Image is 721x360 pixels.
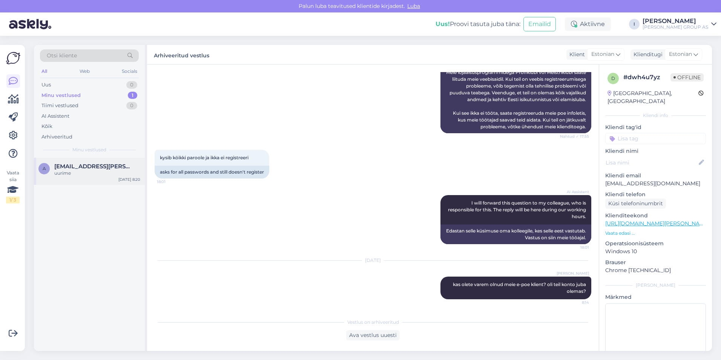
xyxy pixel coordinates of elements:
[605,230,706,237] p: Vaata edasi ...
[605,191,706,198] p: Kliendi telefon
[557,271,589,276] span: [PERSON_NAME]
[643,24,708,30] div: [PERSON_NAME] GROUP AS
[78,66,91,76] div: Web
[40,66,49,76] div: All
[155,166,269,178] div: asks for all passwords and still doesn't register
[561,189,589,195] span: AI Assistent
[561,245,589,250] span: 18:01
[6,169,20,203] div: Vaata siia
[405,3,422,9] span: Luba
[54,170,140,177] div: uurime
[605,133,706,144] input: Lisa tag
[6,197,20,203] div: 1 / 3
[436,20,520,29] div: Proovi tasuta juba täna:
[630,51,663,58] div: Klienditugi
[43,166,46,171] span: A
[41,112,69,120] div: AI Assistent
[629,19,640,29] div: I
[41,92,81,99] div: Minu vestlused
[605,258,706,266] p: Brauser
[436,20,450,28] b: Uus!
[566,51,585,58] div: Klient
[448,200,587,219] span: I will forward this question to my colleague, who is responsible for this. The reply will be here...
[643,18,708,24] div: [PERSON_NAME]
[605,198,666,209] div: Küsi telefoninumbrit
[606,158,697,167] input: Lisa nimi
[72,146,106,153] span: Minu vestlused
[605,123,706,131] p: Kliendi tag'id
[565,17,611,31] div: Aktiivne
[605,282,706,289] div: [PERSON_NAME]
[643,18,716,30] a: [PERSON_NAME][PERSON_NAME] GROUP AS
[605,220,709,227] a: [URL][DOMAIN_NAME][PERSON_NAME]
[605,293,706,301] p: Märkmed
[561,300,589,305] span: 8:14
[607,89,698,105] div: [GEOGRAPHIC_DATA], [GEOGRAPHIC_DATA]
[670,73,704,82] span: Offline
[605,248,706,255] p: Windows 10
[126,102,137,109] div: 0
[54,163,133,170] span: Alina.lanman@gmail.com
[623,73,670,82] div: # dwh4u7yz
[154,49,209,60] label: Arhiveeritud vestlus
[155,257,591,264] div: [DATE]
[605,147,706,155] p: Kliendi nimi
[160,155,249,160] span: kysib köikki paroole ja ikka ei registreeri
[41,81,51,89] div: Uus
[128,92,137,99] div: 1
[41,123,52,130] div: Kõik
[440,66,591,133] div: Meie lojaalsusprogrammidega Profiklubi või Meistriklubi saate liituda meie veebisaidil. Kui teil ...
[118,177,140,182] div: [DATE] 8:20
[157,179,185,185] span: 18:01
[605,240,706,248] p: Operatsioonisüsteem
[523,17,556,31] button: Emailid
[453,282,587,294] span: kas olete varem olnud meie e-poe klient? oli teil konto juba olemas?
[605,266,706,274] p: Chrome [TECHNICAL_ID]
[440,225,591,244] div: Edastan selle küsimuse oma kolleegile, kes selle eest vastutab. Vastus on siin meie tööajal.
[47,52,77,60] span: Otsi kliente
[669,50,692,58] span: Estonian
[347,319,399,326] span: Vestlus on arhiveeritud
[41,133,72,141] div: Arhiveeritud
[605,172,706,180] p: Kliendi email
[560,134,589,139] span: Nähtud ✓ 17:55
[120,66,139,76] div: Socials
[6,51,20,65] img: Askly Logo
[591,50,614,58] span: Estonian
[605,212,706,220] p: Klienditeekond
[605,180,706,188] p: [EMAIL_ADDRESS][DOMAIN_NAME]
[605,112,706,119] div: Kliendi info
[41,102,78,109] div: Tiimi vestlused
[611,75,615,81] span: d
[346,330,400,340] div: Ava vestlus uuesti
[126,81,137,89] div: 0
